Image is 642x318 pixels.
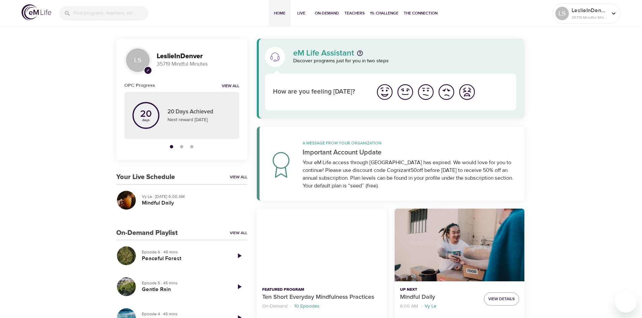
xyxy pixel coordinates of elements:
[303,159,517,190] div: Your eM Life access through [GEOGRAPHIC_DATA] has expired. We would love for you to continue! Ple...
[116,277,136,297] button: Gentle Rain
[272,10,288,17] span: Home
[230,174,247,180] a: View All
[124,82,155,89] h6: OPC Progress
[488,295,515,303] span: View Details
[425,303,436,310] p: Vy Le
[293,49,354,57] p: eM Life Assistant
[457,82,477,102] button: I'm feeling worst
[421,302,422,311] li: ·
[230,230,247,236] a: View All
[344,10,365,17] span: Teachers
[116,173,175,181] h3: Your Live Schedule
[116,229,178,237] h3: On-Demand Playlist
[484,292,519,306] button: View Details
[458,83,476,101] img: worst
[303,140,517,146] p: A message from your organization
[303,147,517,157] p: Important Account Update
[404,10,437,17] span: The Connection
[142,255,226,262] h5: Peaceful Forest
[157,52,239,60] h3: LeslieInDenver
[142,311,226,317] p: Episode 4 · 45 mins
[270,51,280,62] img: eM Life Assistant
[73,6,148,21] input: Find programs, teachers, etc...
[436,82,457,102] button: I'm feeling bad
[262,303,287,310] p: On-Demand
[400,303,418,310] p: 6:00 AM
[400,293,479,302] p: Mindful Daily
[167,116,231,123] p: Next reward [DATE]
[572,6,607,14] p: LeslieInDenver
[395,82,416,102] button: I'm feeling good
[140,119,152,121] p: days
[167,108,231,116] p: 20 Days Achieved
[140,109,152,119] p: 20
[157,60,239,68] p: 35719 Mindful Minutes
[262,287,381,293] p: Featured Program
[396,83,415,101] img: good
[294,303,319,310] p: 10 Episodes
[417,83,435,101] img: ok
[555,7,569,20] div: LS
[262,293,381,302] p: Ten Short Everyday Mindfulness Practices
[142,200,242,207] h5: Mindful Daily
[222,83,239,89] a: View all notifications
[293,57,517,65] p: Discover programs just for you in two steps
[231,279,247,295] a: Play Episode
[273,87,366,97] p: How are you feeling [DATE]?
[290,302,292,311] li: ·
[231,248,247,264] a: Play Episode
[437,83,456,101] img: bad
[615,291,637,313] iframe: Button to launch messaging window
[315,10,339,17] span: On-Demand
[142,249,226,255] p: Episode 6 · 45 mins
[374,82,395,102] button: I'm feeling great
[142,193,242,200] p: Vy Le · [DATE] 6:00 AM
[293,10,309,17] span: Live
[116,246,136,266] button: Peaceful Forest
[124,47,151,74] div: LS
[370,10,398,17] span: 1% Challenge
[416,82,436,102] button: I'm feeling ok
[572,14,607,21] p: 35719 Mindful Minutes
[375,83,394,101] img: great
[262,302,381,311] nav: breadcrumb
[257,209,387,282] button: Ten Short Everyday Mindfulness Practices
[400,287,479,293] p: Up Next
[142,280,226,286] p: Episode 5 · 45 mins
[400,302,479,311] nav: breadcrumb
[395,209,524,282] button: Mindful Daily
[142,286,226,293] h5: Gentle Rain
[22,4,51,20] img: logo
